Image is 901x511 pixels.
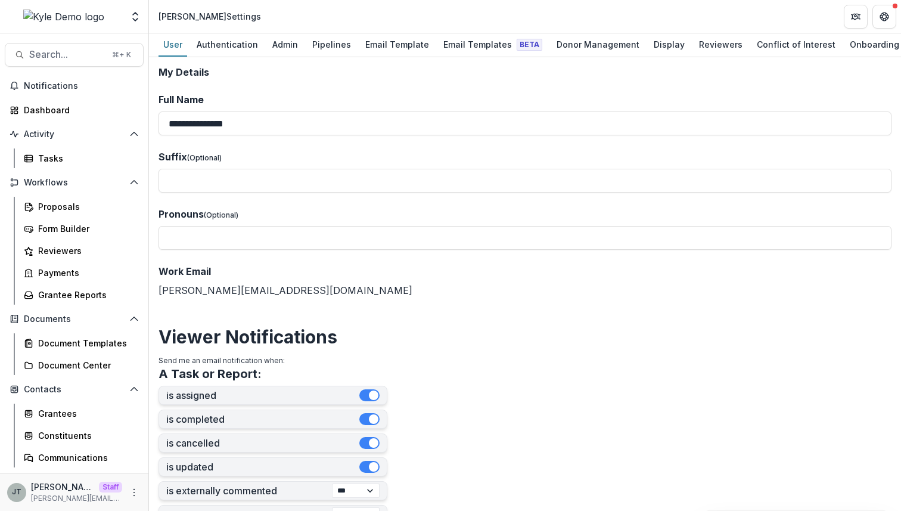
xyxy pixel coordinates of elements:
[38,451,134,464] div: Communications
[361,36,434,53] div: Email Template
[38,429,134,442] div: Constituents
[5,43,144,67] button: Search...
[517,39,542,51] span: Beta
[99,482,122,493] p: Staff
[19,148,144,168] a: Tasks
[159,264,891,298] div: [PERSON_NAME][EMAIL_ADDRESS][DOMAIN_NAME]
[19,355,144,375] a: Document Center
[19,426,144,445] a: Constituents
[268,36,303,53] div: Admin
[38,267,134,279] div: Payments
[24,314,125,324] span: Documents
[844,5,868,29] button: Partners
[38,244,134,257] div: Reviewers
[694,33,747,57] a: Reviewers
[19,241,144,261] a: Reviewers
[552,36,644,53] div: Donor Management
[159,151,187,163] span: Suffix
[159,326,891,348] h2: Viewer Notifications
[166,414,359,425] label: is completed
[19,197,144,216] a: Proposals
[5,309,144,329] button: Open Documents
[159,367,262,381] h3: A Task or Report:
[5,100,144,120] a: Dashboard
[127,5,144,29] button: Open entity switcher
[19,263,144,283] a: Payments
[31,481,94,493] p: [PERSON_NAME]
[159,67,891,78] h2: My Details
[439,36,547,53] div: Email Templates
[24,104,134,116] div: Dashboard
[19,448,144,467] a: Communications
[5,76,144,95] button: Notifications
[159,208,204,220] span: Pronouns
[361,33,434,57] a: Email Template
[19,285,144,305] a: Grantee Reports
[307,36,356,53] div: Pipelines
[19,219,144,239] a: Form Builder
[552,33,644,57] a: Donor Management
[187,153,222,162] span: (Optional)
[649,33,689,57] a: Display
[127,485,141,500] button: More
[24,129,125,140] span: Activity
[752,33,840,57] a: Conflict of Interest
[307,33,356,57] a: Pipelines
[268,33,303,57] a: Admin
[154,8,266,25] nav: breadcrumb
[166,462,359,473] label: is updated
[38,289,134,301] div: Grantee Reports
[110,48,133,61] div: ⌘ + K
[31,493,122,504] p: [PERSON_NAME][EMAIL_ADDRESS][DOMAIN_NAME]
[5,125,144,144] button: Open Activity
[5,380,144,399] button: Open Contacts
[24,385,125,395] span: Contacts
[649,36,689,53] div: Display
[23,10,104,24] img: Kyle Demo logo
[439,33,547,57] a: Email Templates Beta
[872,5,896,29] button: Get Help
[38,407,134,420] div: Grantees
[19,404,144,423] a: Grantees
[38,359,134,371] div: Document Center
[19,333,144,353] a: Document Templates
[192,33,263,57] a: Authentication
[159,265,211,277] span: Work Email
[192,36,263,53] div: Authentication
[24,81,139,91] span: Notifications
[24,178,125,188] span: Workflows
[159,356,285,365] span: Send me an email notification when:
[38,152,134,165] div: Tasks
[159,33,187,57] a: User
[166,438,359,449] label: is cancelled
[159,10,261,23] div: [PERSON_NAME] Settings
[38,337,134,349] div: Document Templates
[38,222,134,235] div: Form Builder
[159,36,187,53] div: User
[5,472,144,491] button: Open Data & Reporting
[29,49,105,60] span: Search...
[38,200,134,213] div: Proposals
[166,485,332,497] label: is externally commented
[752,36,840,53] div: Conflict of Interest
[12,488,21,496] div: Joyce N Temelio
[5,173,144,192] button: Open Workflows
[159,94,204,106] span: Full Name
[204,210,238,219] span: (Optional)
[166,390,359,401] label: is assigned
[694,36,747,53] div: Reviewers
